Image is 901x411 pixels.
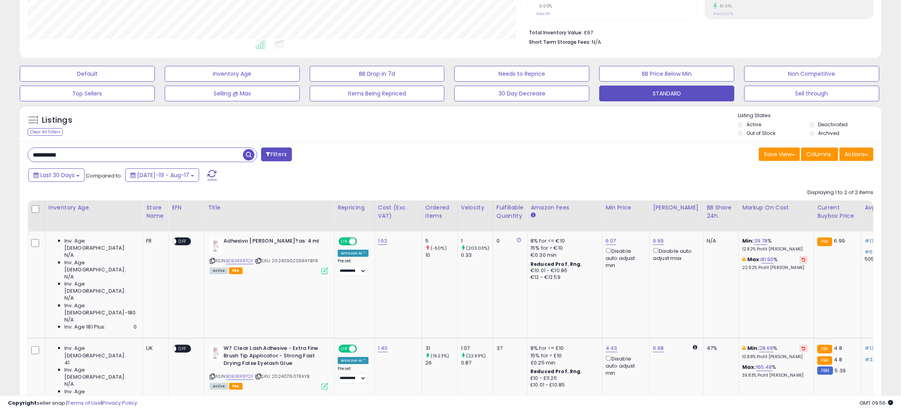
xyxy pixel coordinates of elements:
[860,399,893,407] span: 2025-09-17 09:56 GMT
[742,364,808,378] div: %
[229,267,243,274] span: FBA
[356,238,369,245] span: OFF
[64,359,70,366] span: 41
[378,344,388,352] a: 1.40
[431,353,449,359] small: (19.23%)
[208,204,331,212] div: Title
[125,168,199,182] button: [DATE]-19 - Aug-17
[224,345,320,369] b: W7 Clear Lash Adhesive - Extra Fine Brush Tip Applicator - Strong Fast Drying False Eyelash Glue
[530,274,596,281] div: €12 - €12.59
[310,66,445,82] button: BB Drop in 7d
[865,356,884,363] span: #34,311
[137,171,189,179] span: [DATE]-19 - Aug-17
[64,280,137,295] span: Inv. Age [DEMOGRAPHIC_DATA]:
[497,204,524,220] div: Fulfillable Quantity
[425,237,457,245] div: 5
[817,366,833,375] small: FBM
[653,237,664,245] a: 6.99
[747,130,775,136] label: Out of Stock
[606,247,643,269] div: Disable auto adjust min
[717,3,732,9] small: 81.91%
[834,237,845,245] span: 6.99
[466,245,489,251] small: (203.03%)
[497,345,521,352] div: 37
[817,356,832,365] small: FBA
[530,375,596,382] div: £10 - £11.25
[28,168,85,182] button: Last 30 Days
[64,316,74,323] span: N/A
[653,204,700,212] div: [PERSON_NAME]
[599,86,734,101] button: STANDARD
[425,252,457,259] div: 10
[210,383,228,390] span: All listings currently available for purchase on Amazon
[592,38,601,46] span: N/A
[742,237,808,252] div: %
[431,245,447,251] small: (-50%)
[818,130,839,136] label: Archived
[606,237,616,245] a: 6.07
[310,86,445,101] button: Items Being Repriced
[146,345,162,352] div: UK
[742,265,808,271] p: 22.92% Profit [PERSON_NAME]
[146,204,165,220] div: Store Name
[529,29,583,36] b: Total Inventory Value:
[64,273,74,280] span: N/A
[747,256,761,263] b: Max:
[210,237,328,273] div: ASIN:
[378,204,419,220] div: Cost (Exc. VAT)
[261,148,292,161] button: Filters
[530,359,596,366] div: £0.25 min
[742,237,754,245] b: Min:
[742,373,808,378] p: 39.83% Profit [PERSON_NAME]
[64,388,137,402] span: Inv. Age [DEMOGRAPHIC_DATA]:
[64,381,74,388] span: N/A
[761,256,774,263] a: 81.90
[64,237,137,252] span: Inv. Age [DEMOGRAPHIC_DATA]:
[497,237,521,245] div: 0
[20,86,155,101] button: Top Sellers
[172,204,201,212] div: EFN
[834,344,842,352] span: 4.8
[40,171,75,179] span: Last 30 Days
[653,247,697,262] div: Disable auto adjust max
[817,345,832,353] small: FBA
[425,345,457,352] div: 31
[807,189,873,196] div: Displaying 1 to 2 of 2 items
[64,295,74,302] span: N/A
[835,367,846,374] span: 5.39
[742,256,808,271] div: %
[229,383,243,390] span: FBA
[466,353,486,359] small: (22.99%)
[713,11,734,16] small: Prev: 24.27%
[839,148,873,161] button: Actions
[64,302,137,316] span: Inv. Age [DEMOGRAPHIC_DATA]-180:
[210,345,328,389] div: ASIN:
[461,237,493,245] div: 1
[338,204,371,212] div: Repricing
[461,252,493,259] div: 0.33
[454,66,589,82] button: Needs to Reprice
[28,128,63,136] div: Clear All Filters
[529,27,867,37] li: £97
[742,363,756,371] b: Max:
[865,237,878,245] span: #139
[49,204,139,212] div: Inventory Age
[8,400,137,407] div: seller snap | |
[834,356,842,363] span: 4.8
[339,346,349,352] span: ON
[338,366,369,383] div: Preset:
[86,172,122,179] span: Compared to:
[530,245,596,252] div: 15% for > €10
[606,204,646,212] div: Min Price
[210,345,222,361] img: 31rsf70RXDL._SL40_.jpg
[653,344,664,352] a: 6.98
[165,86,300,101] button: Selling @ Max
[530,261,582,267] b: Reduced Prof. Rng.
[530,267,596,274] div: €10.01 - €10.86
[806,150,831,158] span: Columns
[707,204,735,220] div: BB Share 24h.
[177,346,189,352] span: OFF
[64,323,106,331] span: Inv. Age 181 Plus:
[42,115,72,126] h5: Listings
[530,368,582,375] b: Reduced Prof. Rng.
